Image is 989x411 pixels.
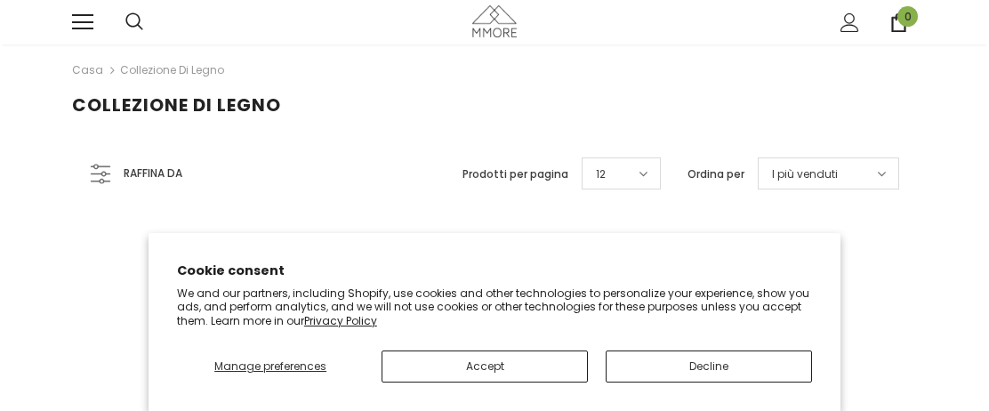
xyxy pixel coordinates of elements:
p: We and our partners, including Shopify, use cookies and other technologies to personalize your ex... [177,286,812,328]
label: Prodotti per pagina [462,165,568,183]
span: Raffina da [124,164,182,183]
span: 0 [897,6,918,27]
button: Manage preferences [177,351,365,383]
a: Privacy Policy [304,313,377,328]
span: 12 [596,165,606,183]
button: Decline [606,351,812,383]
label: Ordina per [687,165,744,183]
span: I più venduti [772,165,838,183]
a: Casa [72,60,103,81]
a: Collezione di legno [120,62,224,77]
button: Accept [382,351,588,383]
span: Manage preferences [214,359,326,374]
a: 0 [889,13,908,32]
span: Collezione di legno [72,93,281,117]
img: Casi MMORE [472,5,517,36]
h2: Cookie consent [177,262,812,280]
